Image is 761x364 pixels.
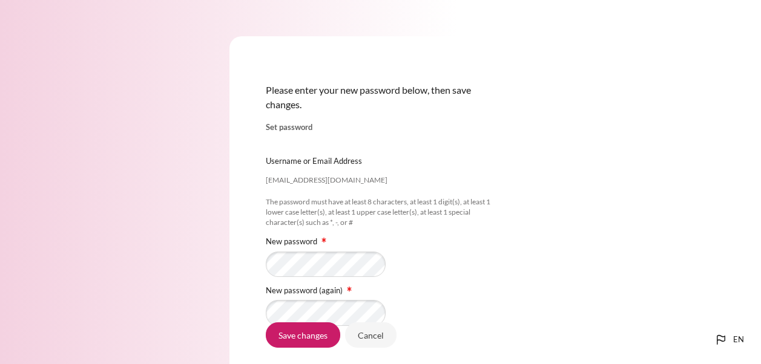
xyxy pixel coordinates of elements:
legend: Set password [266,122,496,134]
span: en [733,334,744,346]
span: Required [344,284,354,291]
button: Languages [709,328,749,352]
label: Username or Email Address [266,155,362,167]
div: The password must have at least 8 characters, at least 1 digit(s), at least 1 lower case letter(s... [266,197,496,227]
img: Required [344,284,354,294]
input: Cancel [345,322,397,348]
div: Please enter your new password below, then save changes. [266,73,496,122]
label: New password (again) [266,285,343,295]
input: Save changes [266,322,340,348]
span: Required [319,236,329,243]
label: New password [266,236,317,246]
div: [EMAIL_ADDRESS][DOMAIN_NAME] [266,175,387,186]
img: Required [319,235,329,245]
